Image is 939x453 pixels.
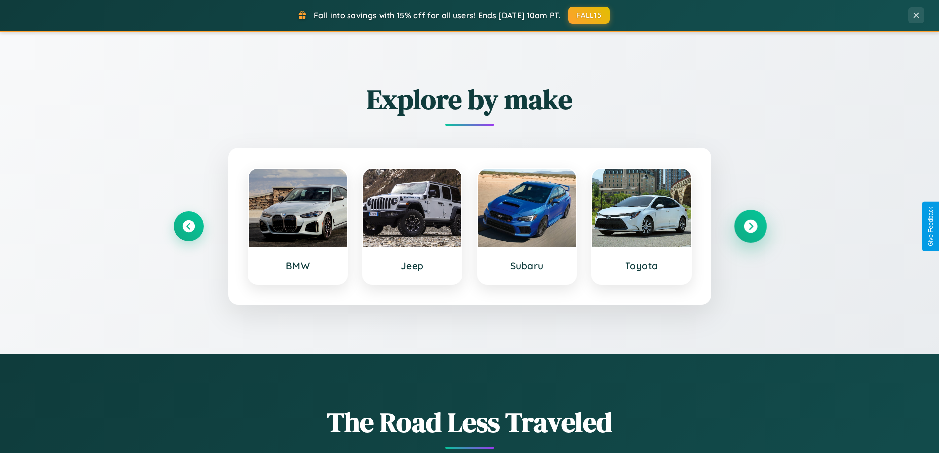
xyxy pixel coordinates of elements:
[314,10,561,20] span: Fall into savings with 15% off for all users! Ends [DATE] 10am PT.
[174,403,765,441] h1: The Road Less Traveled
[602,260,681,272] h3: Toyota
[174,80,765,118] h2: Explore by make
[259,260,337,272] h3: BMW
[927,207,934,246] div: Give Feedback
[373,260,452,272] h3: Jeep
[488,260,566,272] h3: Subaru
[568,7,610,24] button: FALL15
